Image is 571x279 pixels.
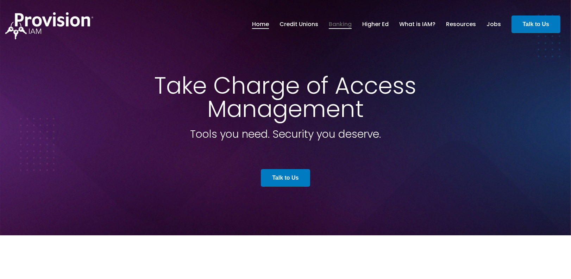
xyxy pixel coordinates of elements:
a: Talk to Us [261,169,310,187]
a: Talk to Us [512,15,560,33]
a: Home [252,18,269,30]
img: ProvisionIAM-Logo-White [5,12,93,39]
a: Banking [329,18,352,30]
a: Credit Unions [280,18,318,30]
strong: Talk to Us [272,175,299,181]
a: Higher Ed [362,18,389,30]
nav: menu [247,13,506,36]
span: Take Charge of Access Management [155,69,417,125]
a: Jobs [487,18,501,30]
span: Tools you need. Security you deserve. [190,126,381,142]
a: Resources [446,18,476,30]
strong: Talk to Us [523,21,549,27]
a: What is IAM? [399,18,435,30]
